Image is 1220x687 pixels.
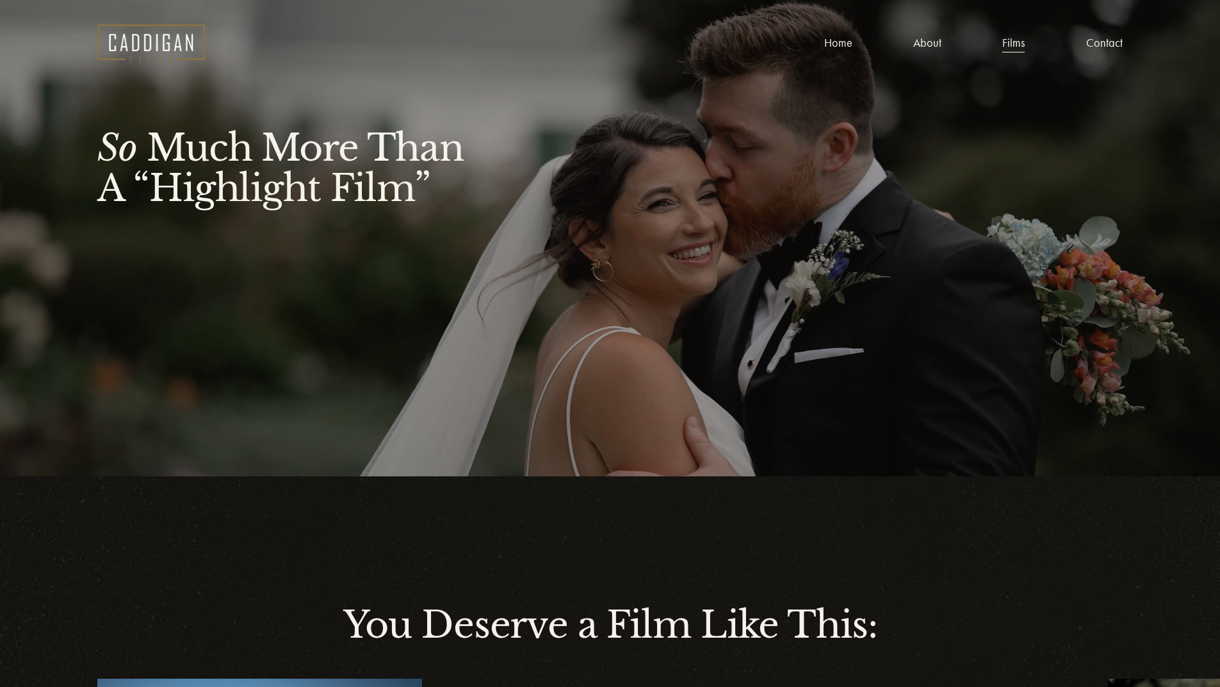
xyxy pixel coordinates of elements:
h2: Much More Than A “Highlight Film” [97,128,525,209]
em: So [97,125,137,170]
a: Films [1002,34,1025,54]
a: About [913,34,941,54]
img: Caddigan Films [97,24,204,63]
a: Home [824,34,852,54]
p: You Deserve a Film Like This: [97,598,1122,653]
a: Contact [1086,34,1123,54]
